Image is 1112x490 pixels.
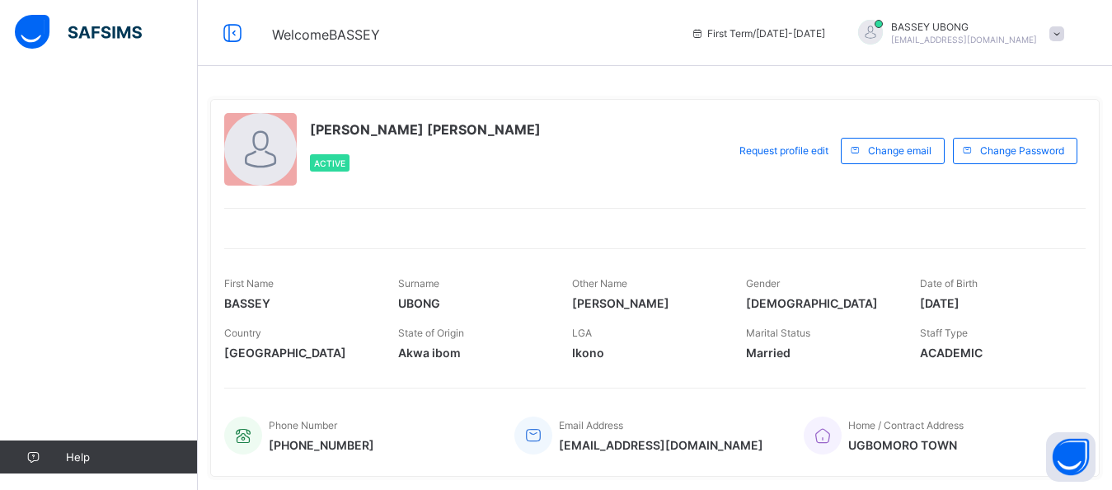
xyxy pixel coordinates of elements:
span: Change Password [980,144,1064,157]
span: Country [224,327,261,339]
span: Other Name [572,277,627,290]
span: BASSEY UBONG [891,21,1037,33]
span: [GEOGRAPHIC_DATA] [224,346,373,360]
span: Marital Status [746,327,810,339]
span: BASSEY [224,296,373,310]
span: UBONG [398,296,547,310]
img: safsims [15,15,142,49]
span: Gender [746,277,780,290]
div: BASSEYUBONG [842,20,1072,47]
span: [PHONE_NUMBER] [269,438,374,452]
span: Email Address [559,419,623,431]
span: Home / Contract Address [848,419,964,431]
span: Married [746,346,895,360]
span: session/term information [691,27,825,40]
span: ACADEMIC [920,346,1069,360]
span: Surname [398,277,439,290]
span: Help [66,450,197,464]
span: [EMAIL_ADDRESS][DOMAIN_NAME] [891,35,1037,45]
button: Open asap [1046,432,1096,482]
span: [PERSON_NAME] [PERSON_NAME] [310,121,541,138]
span: Phone Number [269,419,337,431]
span: Date of Birth [920,277,978,290]
span: [EMAIL_ADDRESS][DOMAIN_NAME] [559,438,763,452]
span: Welcome BASSEY [272,26,380,43]
span: State of Origin [398,327,464,339]
span: First Name [224,277,274,290]
span: [DATE] [920,296,1069,310]
span: Request profile edit [739,144,828,157]
span: Akwa ibom [398,346,547,360]
span: [PERSON_NAME] [572,296,721,310]
span: Ikono [572,346,721,360]
span: UGBOMORO TOWN [848,438,964,452]
span: LGA [572,327,592,339]
span: Active [314,158,345,168]
span: Change email [868,144,931,157]
span: [DEMOGRAPHIC_DATA] [746,296,895,310]
span: Staff Type [920,327,968,339]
